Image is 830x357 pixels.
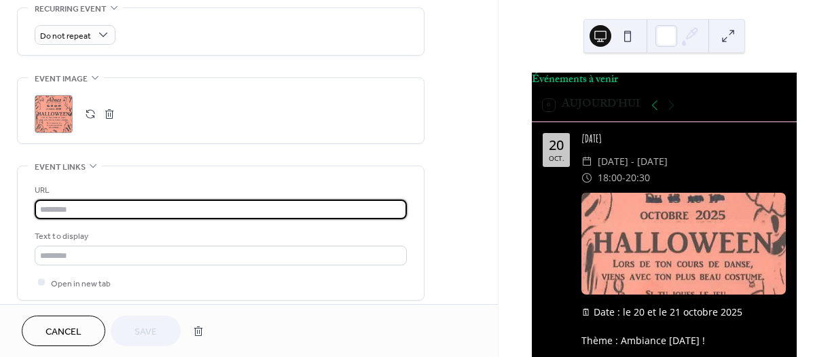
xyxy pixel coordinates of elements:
[581,170,592,186] div: ​
[626,170,650,186] span: 20:30
[35,72,88,86] span: Event image
[35,183,404,198] div: URL
[549,138,564,152] div: 20
[598,170,622,186] span: 18:00
[532,73,797,89] div: Événements à venir
[22,316,105,346] button: Cancel
[46,325,82,339] span: Cancel
[35,2,107,16] span: Recurring event
[35,95,73,133] div: ;
[40,28,91,43] span: Do not repeat
[549,155,564,162] div: oct.
[581,130,786,147] div: [DATE]
[51,276,111,290] span: Open in new tab
[622,170,626,186] span: -
[598,153,668,170] span: [DATE] - [DATE]
[35,160,86,174] span: Event links
[35,229,404,244] div: Text to display
[581,153,592,170] div: ​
